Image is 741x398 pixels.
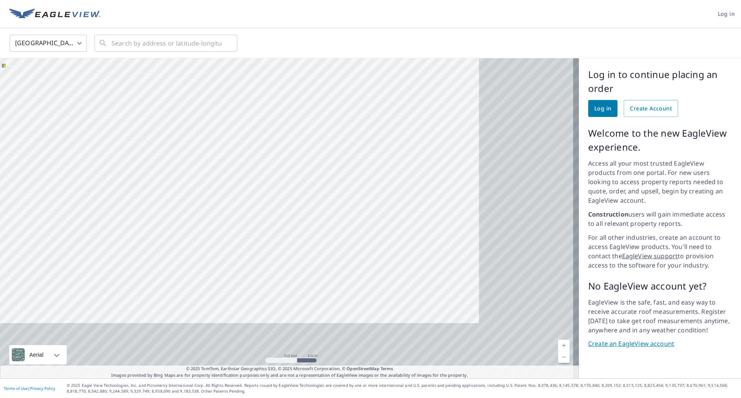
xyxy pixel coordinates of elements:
p: No EagleView account yet? [588,279,732,293]
a: Terms [381,366,393,371]
p: For all other industries, create an account to access EagleView products. You'll need to contact ... [588,233,732,270]
div: Aerial [27,345,46,364]
span: Create Account [630,104,672,113]
a: Log in [588,100,617,117]
span: © 2025 TomTom, Earthstar Geographics SIO, © 2025 Microsoft Corporation, © [186,366,393,372]
div: [GEOGRAPHIC_DATA] [10,32,87,54]
p: users will gain immediate access to all relevant property reports. [588,210,732,228]
a: Current Level 16, Zoom In [558,340,570,351]
p: Log in to continue placing an order [588,68,732,95]
img: EV Logo [9,8,100,20]
a: OpenStreetMap [347,366,379,371]
p: | [4,386,55,391]
a: Create Account [624,100,678,117]
strong: Construction [588,210,628,218]
a: Privacy Policy [30,386,55,391]
a: Terms of Use [4,386,28,391]
a: Current Level 16, Zoom Out [558,351,570,363]
p: EagleView is the safe, fast, and easy way to receive accurate roof measurements. Register [DATE] ... [588,298,732,335]
p: Welcome to the new EagleView experience. [588,126,732,154]
p: Access all your most trusted EagleView products from one portal. For new users looking to access ... [588,159,732,205]
div: Aerial [9,345,67,364]
span: Log in [718,9,735,19]
a: Create an EagleView account [588,339,732,348]
a: EagleView support [622,252,678,260]
span: Log in [594,104,611,113]
input: Search by address or latitude-longitude [112,32,222,54]
p: © 2025 Eagle View Technologies, Inc. and Pictometry International Corp. All Rights Reserved. Repo... [67,383,737,394]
